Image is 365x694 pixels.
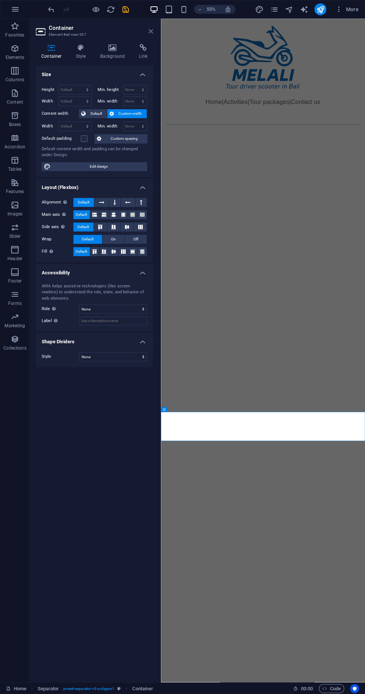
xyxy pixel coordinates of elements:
[42,210,73,219] label: Main axis
[285,5,293,14] i: Navigator
[42,162,147,171] button: Edit design
[8,278,22,284] p: Footer
[6,189,24,195] p: Features
[42,354,51,359] span: Style
[3,345,26,351] p: Collections
[42,247,73,256] label: Fill
[73,198,94,207] button: Default
[78,198,89,207] span: Default
[42,223,73,231] label: Side axis
[121,5,130,14] i: Save (Ctrl+S)
[299,5,308,14] button: text_generator
[102,235,124,244] button: On
[7,211,23,217] p: Images
[53,162,145,171] span: Edit design
[319,684,344,693] button: Code
[132,684,153,693] span: Click to select. Double-click to edit
[98,99,123,103] label: Min. width
[9,233,21,239] p: Slider
[36,66,153,79] h4: Size
[42,305,58,313] span: Role
[133,235,138,244] span: Off
[70,44,95,60] h4: Style
[107,109,147,118] button: Custom width
[335,6,359,13] span: More
[42,99,58,103] label: Width
[6,54,25,60] p: Elements
[95,44,134,60] h4: Background
[255,5,264,14] button: design
[133,44,153,60] h4: Link
[107,5,115,14] i: Reload page
[49,25,153,31] h2: Container
[76,247,87,256] span: Default
[255,5,263,14] i: Design (Ctrl+Alt+Y)
[225,6,231,13] i: On resize automatically adjust zoom level to fit chosen device.
[117,686,121,690] i: This element is a customizable preset
[121,5,130,14] button: save
[7,256,22,262] p: Header
[8,166,22,172] p: Tables
[7,99,23,105] p: Content
[36,264,153,277] h4: Accessibility
[205,5,217,14] h6: 55%
[6,77,24,83] p: Columns
[98,124,123,128] label: Min. width
[299,5,308,14] i: AI Writer
[73,223,93,231] button: Default
[106,5,115,14] button: reload
[306,685,307,691] span: :
[42,235,73,244] label: Wrap
[62,684,114,693] span: . preset-separator-v3-polygon1
[314,3,326,15] button: publish
[293,684,313,693] h6: Session time
[111,235,116,244] span: On
[42,124,58,128] label: Width
[73,235,102,244] button: Default
[91,5,100,14] button: Click here to leave preview mode and continue editing
[88,109,105,118] span: Default
[38,684,59,693] span: Click to select. Double-click to edit
[73,210,90,219] button: Default
[322,684,341,693] span: Code
[36,44,70,60] h4: Container
[301,684,312,693] span: 00 00
[270,5,279,14] button: pages
[76,210,87,219] span: Default
[38,684,153,693] nav: breadcrumb
[82,235,93,244] span: Default
[77,223,89,231] span: Default
[125,235,147,244] button: Off
[285,5,293,14] button: navigator
[42,109,79,118] label: Content width
[4,323,25,329] p: Marketing
[9,122,21,127] p: Boxes
[42,316,79,325] label: Label
[270,5,278,14] i: Pages (Ctrl+Alt+S)
[332,3,362,15] button: More
[6,684,26,693] a: Click to cancel selection. Double-click to open Pages
[8,300,22,306] p: Forms
[49,31,138,38] h3: Element #ed-new-507
[42,198,73,207] label: Alignment
[98,88,123,92] label: Min. height
[104,134,145,143] span: Custom spacing
[4,144,25,150] p: Accordion
[194,5,220,14] button: 55%
[316,5,324,14] i: Publish
[36,333,153,346] h4: Shape Dividers
[350,684,359,693] button: Usercentrics
[79,316,147,325] input: Use a descriptive name
[79,109,107,118] button: Default
[36,179,153,192] h4: Layout (Flexbox)
[42,146,147,158] div: Default content width and padding can be changed under Design.
[73,247,90,256] button: Default
[42,134,81,143] label: Default padding
[116,109,145,118] span: Custom width
[42,88,58,92] label: Height
[42,283,147,302] div: ARIA helps assistive technologies (like screen readers) to understand the role, state, and behavi...
[47,5,55,14] button: undo
[5,32,24,38] p: Favorites
[95,134,147,143] button: Custom spacing
[47,5,55,14] i: Undo: Add element (Ctrl+Z)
